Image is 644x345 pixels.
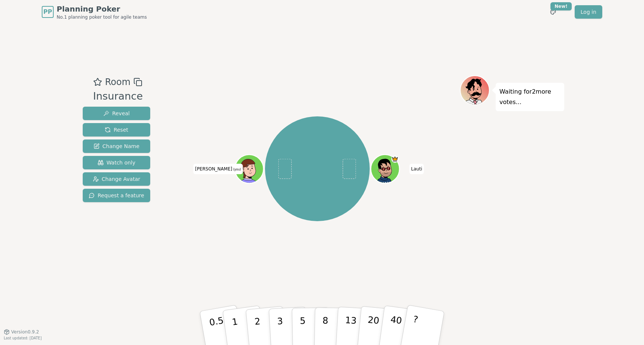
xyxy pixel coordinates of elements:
span: PP [43,7,52,16]
button: Add as favourite [93,75,102,89]
span: Change Name [94,142,139,150]
button: New! [546,5,560,19]
button: Change Name [83,139,150,153]
span: Reset [105,126,128,134]
a: PPPlanning PokerNo.1 planning poker tool for agile teams [42,4,147,20]
span: Click to change your name [193,164,243,174]
button: Change Avatar [83,172,150,186]
button: Reset [83,123,150,137]
button: Click to change your avatar [236,156,263,182]
span: Room [105,75,130,89]
span: Version 0.9.2 [11,329,39,335]
span: No.1 planning poker tool for agile teams [57,14,147,20]
span: Watch only [98,159,136,166]
span: Reveal [103,110,130,117]
button: Version0.9.2 [4,329,39,335]
span: Change Avatar [93,175,141,183]
button: Request a feature [83,189,150,202]
div: New! [550,2,572,10]
div: Insurance [93,89,143,104]
span: Planning Poker [57,4,147,14]
a: Log in [575,5,602,19]
span: (you) [232,168,241,171]
p: Waiting for 2 more votes... [499,87,561,107]
button: Watch only [83,156,150,169]
button: Reveal [83,107,150,120]
span: Lauti is the host [392,156,399,163]
span: Last updated: [DATE] [4,336,42,340]
span: Request a feature [89,192,144,199]
span: Click to change your name [409,164,424,174]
